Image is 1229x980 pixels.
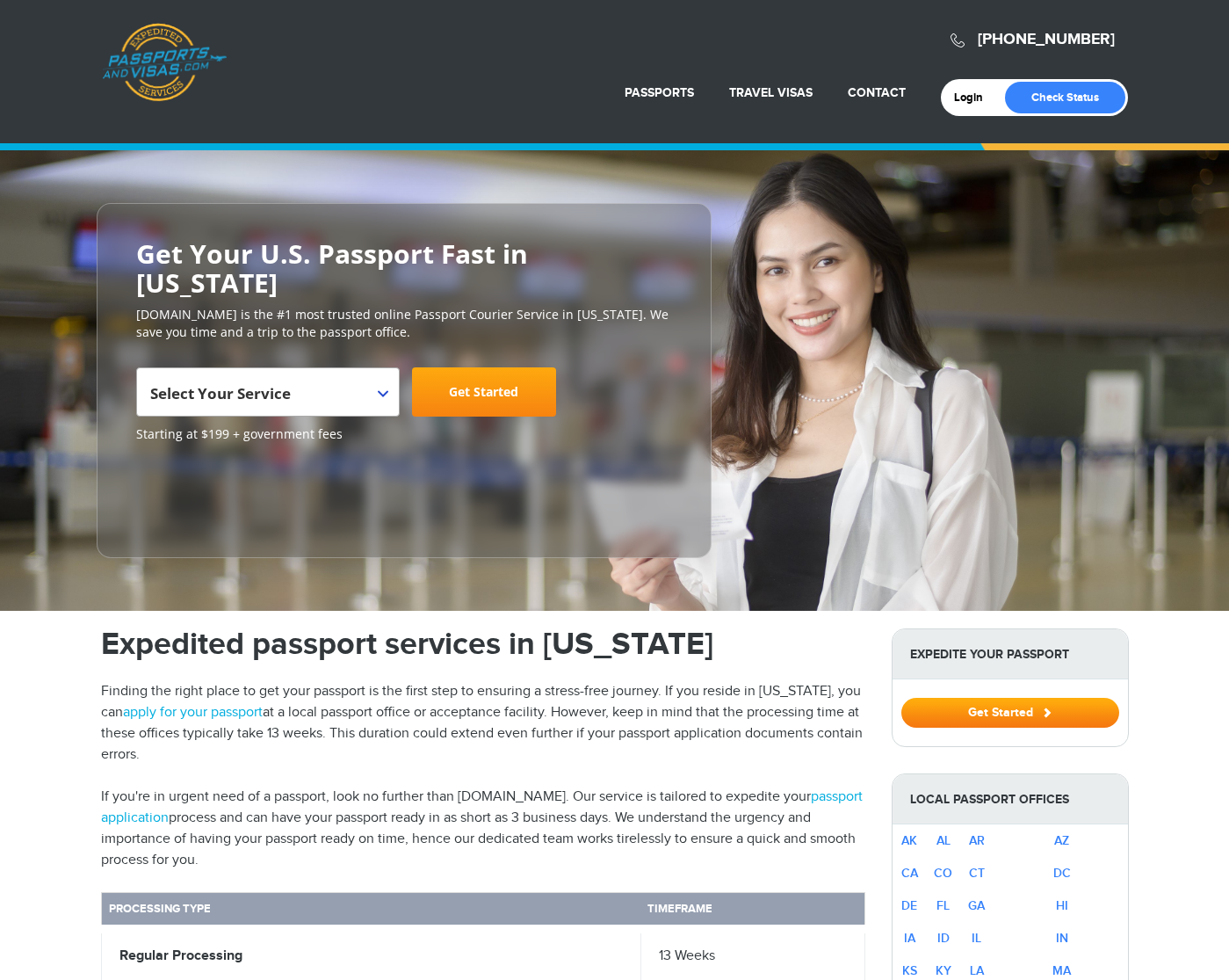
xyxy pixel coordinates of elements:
th: Timeframe [640,892,864,929]
a: Travel Visas [729,85,813,100]
a: LA [970,963,984,978]
strong: Local Passport Offices [893,774,1128,824]
a: Contact [848,85,906,100]
span: Select Your Service [150,374,381,424]
span: Select Your Service [150,383,291,403]
a: AZ [1054,833,1069,848]
span: Select Your Service [136,367,400,417]
a: FL [936,898,950,913]
p: Finding the right place to get your passport is the first step to ensuring a stress-free journey.... [101,681,865,766]
a: AL [936,833,951,848]
strong: Regular Processing [119,947,242,964]
a: IA [904,931,915,946]
a: Get Started [412,367,556,417]
span: Starting at $199 + government fees [136,425,672,443]
a: ID [937,931,950,946]
h1: Expedited passport services in [US_STATE] [101,628,865,660]
a: KS [902,963,917,978]
a: IL [972,931,981,946]
td: 13 Weeks [640,929,864,980]
p: [DOMAIN_NAME] is the #1 most trusted online Passport Courier Service in [US_STATE]. We save you t... [136,306,672,341]
a: CO [934,866,952,881]
a: Passports [625,85,694,100]
a: MA [1052,963,1071,978]
a: Check Status [1005,82,1125,113]
iframe: Customer reviews powered by Trustpilot [136,452,268,540]
a: DE [901,898,917,913]
a: KY [936,963,951,978]
th: Processing Type [101,892,640,929]
strong: Expedite Your Passport [893,629,1128,679]
a: AR [969,833,985,848]
a: Get Started [901,705,1119,719]
a: passport application [101,788,863,826]
a: CT [969,866,985,881]
a: AK [901,833,917,848]
h2: Get Your U.S. Passport Fast in [US_STATE] [136,239,672,297]
a: Login [954,91,995,105]
a: [PHONE_NUMBER] [978,30,1115,49]
a: HI [1056,898,1068,913]
a: IN [1056,931,1068,946]
a: CA [901,866,918,881]
button: Get Started [901,698,1119,728]
a: Passports & [DOMAIN_NAME] [102,23,227,102]
a: DC [1053,866,1071,881]
a: apply for your passport [123,704,263,721]
p: If you're in urgent need of a passport, look no further than [DOMAIN_NAME]. Our service is tailor... [101,787,865,871]
a: GA [968,898,985,913]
